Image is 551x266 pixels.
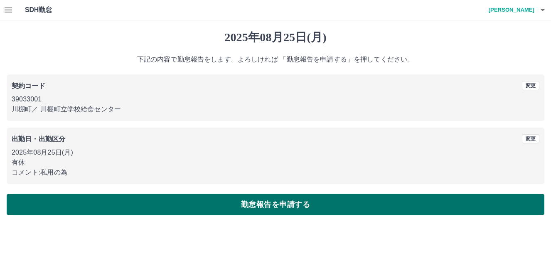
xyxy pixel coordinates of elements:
b: 契約コード [12,82,45,89]
p: 有休 [12,158,539,167]
p: 2025年08月25日(月) [12,148,539,158]
b: 出勤日・出勤区分 [12,135,65,143]
p: コメント: 私用の為 [12,167,539,177]
p: 下記の内容で勤怠報告をします。よろしければ 「勤怠報告を申請する」を押してください。 [7,54,544,64]
p: 39033001 [12,94,539,104]
button: 勤怠報告を申請する [7,194,544,215]
button: 変更 [522,134,539,143]
button: 変更 [522,81,539,90]
p: 川棚町 ／ 川棚町立学校給食センター [12,104,539,114]
h1: 2025年08月25日(月) [7,30,544,44]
